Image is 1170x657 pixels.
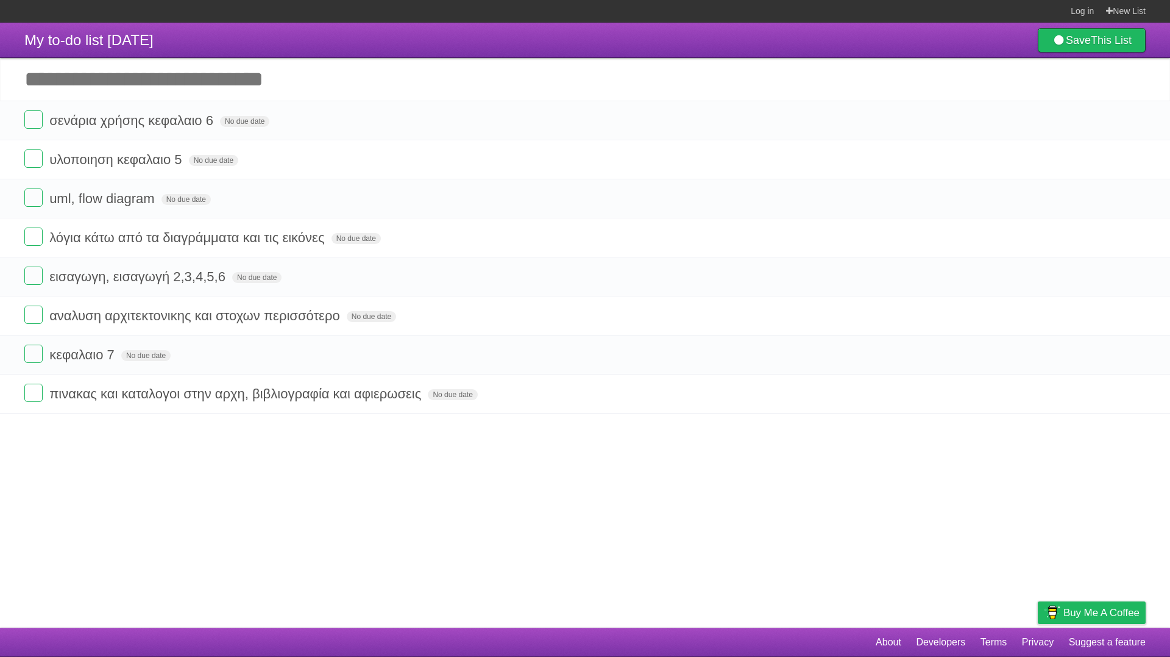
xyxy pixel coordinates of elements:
span: Buy me a coffee [1063,602,1140,623]
label: Done [24,384,43,402]
label: Done [24,149,43,168]
b: This List [1091,34,1132,46]
span: uml, flow diagram [49,191,157,206]
a: Buy me a coffee [1038,601,1146,624]
a: About [876,631,901,654]
a: Terms [980,631,1007,654]
span: υλοποιηση κεφαλαιο 5 [49,152,185,167]
label: Done [24,306,43,324]
label: Done [24,110,43,129]
span: No due date [189,155,238,166]
span: λόγια κάτω από τα διαγράμματα και τις εικόνες [49,230,327,245]
span: No due date [347,311,396,322]
span: σενάρια χρήσης κεφαλαιο 6 [49,113,216,128]
span: No due date [232,272,282,283]
label: Done [24,228,43,246]
span: εισαγωγη, εισαγωγή 2,3,4,5,6 [49,269,229,284]
span: My to-do list [DATE] [24,32,154,48]
span: κεφαλαιο 7 [49,347,118,362]
span: πινακας και καταλογοι στην αρχη, βιβλιογραφία και αφιερωσεις [49,386,424,401]
span: No due date [331,233,381,244]
span: No due date [428,389,477,400]
span: No due date [121,350,171,361]
a: Developers [916,631,965,654]
span: No due date [220,116,269,127]
a: Privacy [1022,631,1054,654]
label: Done [24,345,43,363]
img: Buy me a coffee [1044,602,1060,623]
span: αναλυση αρχιτεκτονικης και στοχων περισσότερο [49,308,343,323]
label: Done [24,188,43,207]
label: Done [24,267,43,285]
a: SaveThis List [1038,28,1146,52]
span: No due date [161,194,211,205]
a: Suggest a feature [1069,631,1146,654]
